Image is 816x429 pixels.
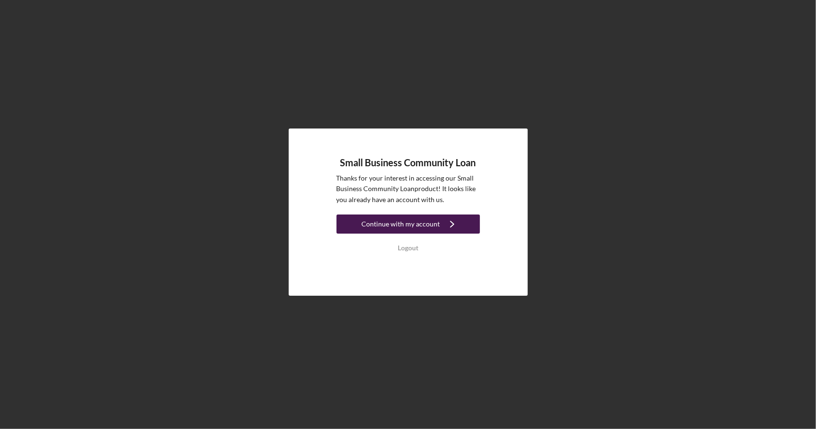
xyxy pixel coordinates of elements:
[337,214,480,234] button: Continue with my account
[340,157,476,168] h4: Small Business Community Loan
[398,238,418,257] div: Logout
[337,214,480,236] a: Continue with my account
[362,214,440,234] div: Continue with my account
[337,173,480,205] p: Thanks for your interest in accessing our Small Business Community Loan product! It looks like yo...
[337,238,480,257] button: Logout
